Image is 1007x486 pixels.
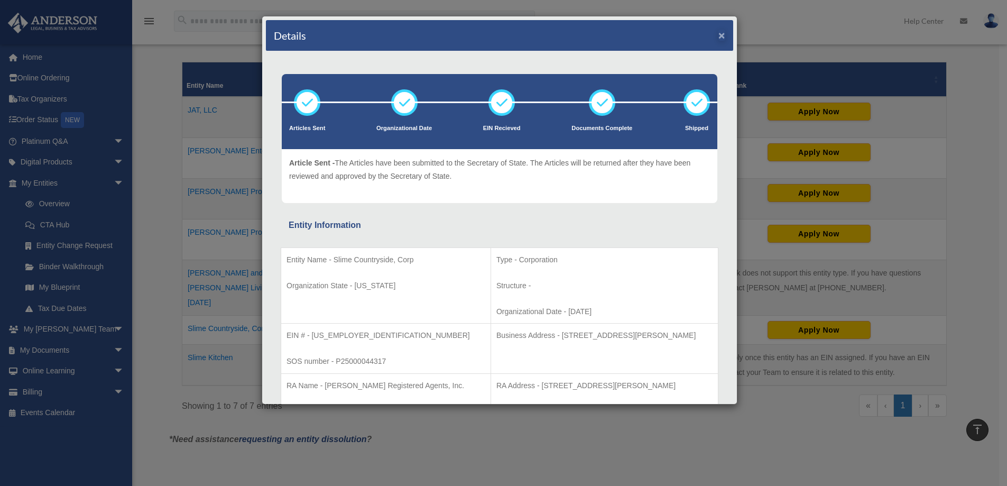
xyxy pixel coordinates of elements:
[496,379,713,392] p: RA Address - [STREET_ADDRESS][PERSON_NAME]
[287,279,485,292] p: Organization State - [US_STATE]
[289,157,710,182] p: The Articles have been submitted to the Secretary of State. The Articles will be returned after t...
[289,159,335,167] span: Article Sent -
[289,218,710,233] div: Entity Information
[718,30,725,41] button: ×
[287,355,485,368] p: SOS number - P25000044317
[274,28,306,43] h4: Details
[496,279,713,292] p: Structure -
[496,329,713,342] p: Business Address - [STREET_ADDRESS][PERSON_NAME]
[683,123,710,134] p: Shipped
[496,305,713,318] p: Organizational Date - [DATE]
[287,253,485,267] p: Entity Name - Slime Countryside, Corp
[289,123,325,134] p: Articles Sent
[571,123,632,134] p: Documents Complete
[376,123,432,134] p: Organizational Date
[496,253,713,267] p: Type - Corporation
[483,123,521,134] p: EIN Recieved
[287,379,485,392] p: RA Name - [PERSON_NAME] Registered Agents, Inc.
[287,329,485,342] p: EIN # - [US_EMPLOYER_IDENTIFICATION_NUMBER]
